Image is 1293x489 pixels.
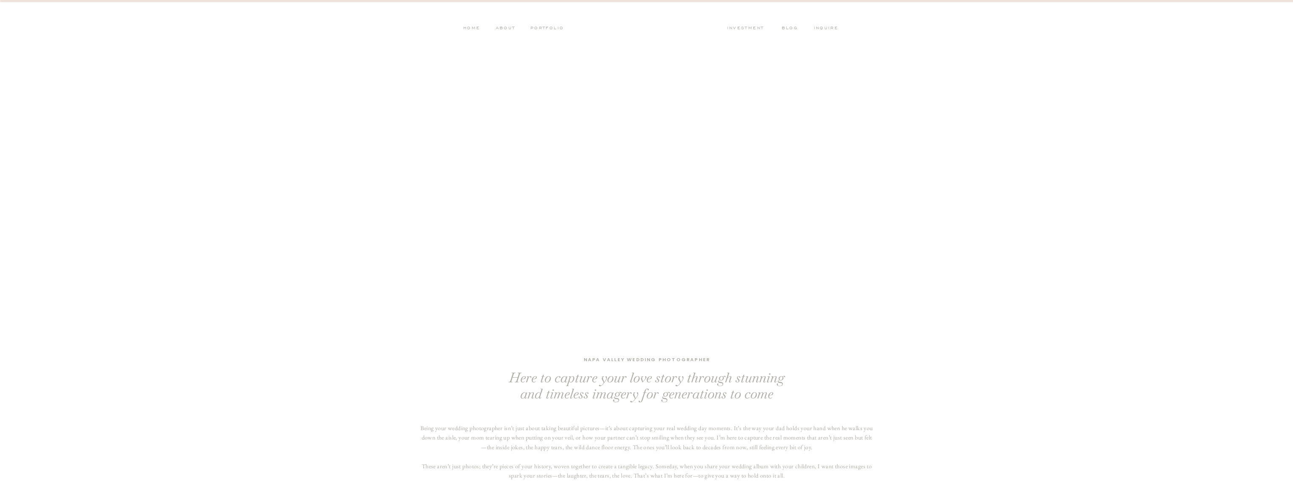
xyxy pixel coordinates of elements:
[494,25,516,33] a: ABOUT
[529,25,564,33] a: PORTFOLIO
[545,356,749,365] h1: Napa Valley wedding photographer
[505,370,789,399] h2: Here to capture your love story through stunning and timeless imagery for generations to come
[463,25,480,33] a: HOME
[782,25,804,33] a: blog
[814,25,843,33] a: inquire
[727,25,769,33] a: investment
